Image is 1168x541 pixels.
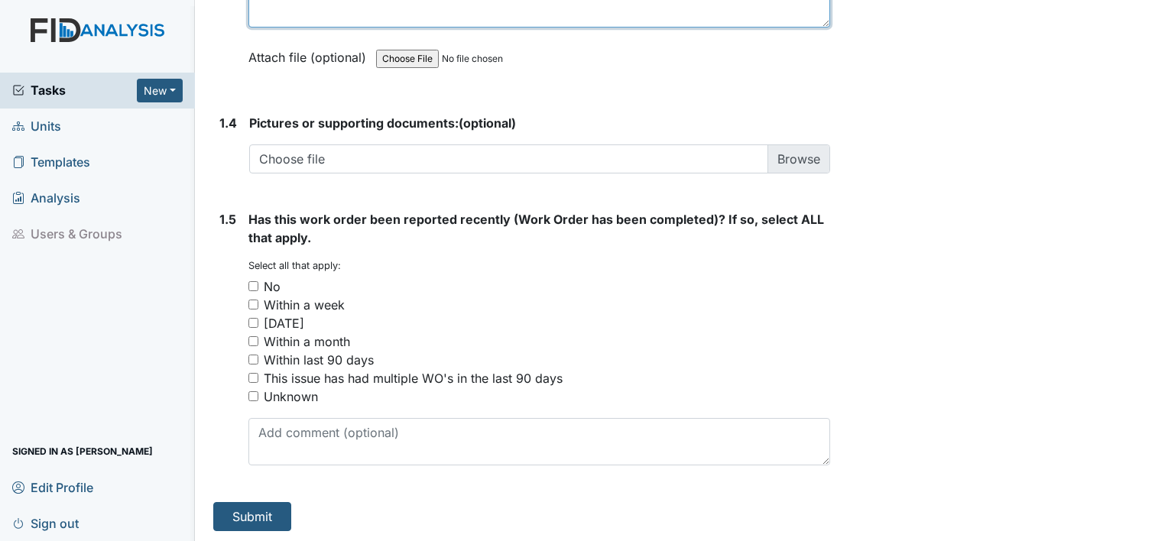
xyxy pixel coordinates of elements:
span: Signed in as [PERSON_NAME] [12,439,153,463]
div: Within last 90 days [264,351,374,369]
div: Within a week [264,296,345,314]
input: Within last 90 days [248,355,258,364]
input: This issue has had multiple WO's in the last 90 days [248,373,258,383]
input: Unknown [248,391,258,401]
label: 1.4 [219,114,237,132]
input: No [248,281,258,291]
label: 1.5 [219,210,236,228]
span: Analysis [12,186,80,210]
button: New [137,79,183,102]
a: Tasks [12,81,137,99]
span: Units [12,115,61,138]
div: This issue has had multiple WO's in the last 90 days [264,369,563,387]
span: Templates [12,151,90,174]
strong: (optional) [249,114,830,132]
div: Within a month [264,332,350,351]
input: Within a month [248,336,258,346]
div: [DATE] [264,314,304,332]
span: Edit Profile [12,475,93,499]
input: Within a week [248,300,258,309]
span: Sign out [12,511,79,535]
input: [DATE] [248,318,258,328]
label: Attach file (optional) [248,40,372,66]
span: Has this work order been reported recently (Work Order has been completed)? If so, select ALL tha... [248,212,824,245]
div: Unknown [264,387,318,406]
div: No [264,277,281,296]
span: Pictures or supporting documents: [249,115,459,131]
button: Submit [213,502,291,531]
small: Select all that apply: [248,260,341,271]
